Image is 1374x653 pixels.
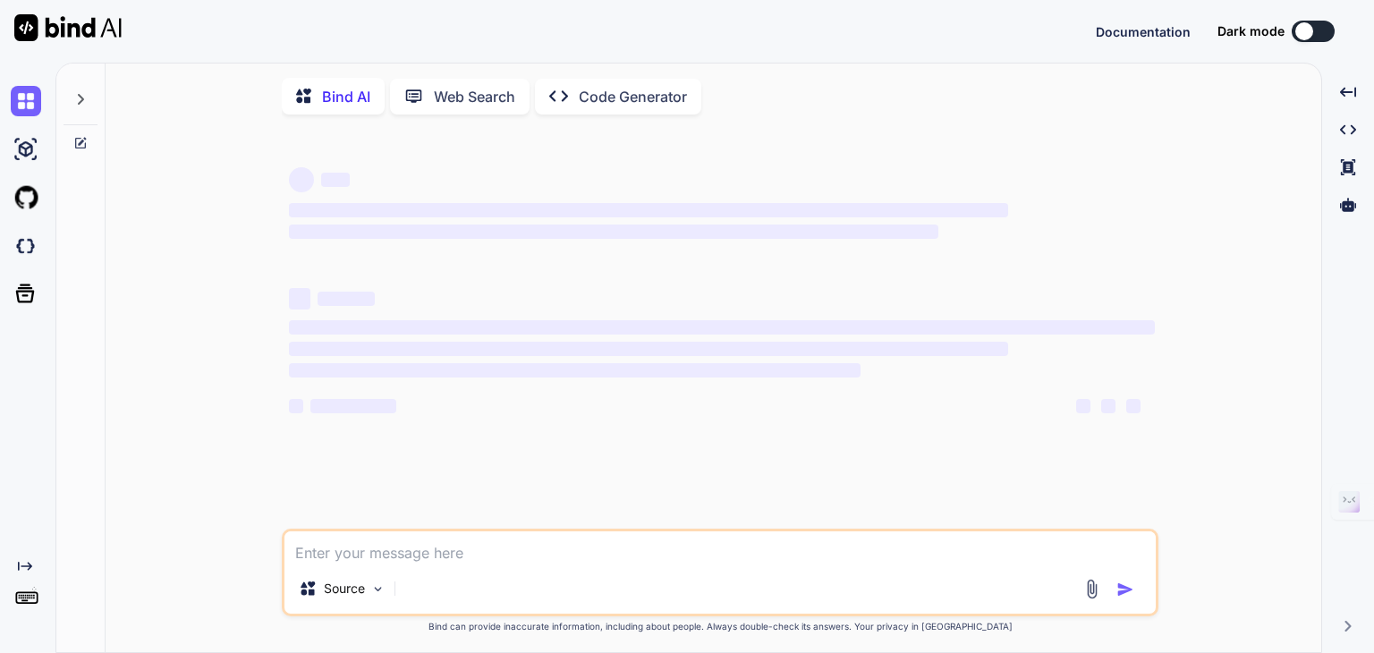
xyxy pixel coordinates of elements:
img: Bind AI [14,14,122,41]
img: chat [11,86,41,116]
span: Documentation [1096,24,1191,39]
span: ‌ [1101,399,1115,413]
span: ‌ [289,342,1007,356]
span: ‌ [289,167,314,192]
span: ‌ [289,225,938,239]
span: ‌ [289,363,861,377]
img: ai-studio [11,134,41,165]
span: ‌ [318,292,375,306]
img: darkCloudIdeIcon [11,231,41,261]
span: ‌ [321,173,350,187]
span: ‌ [1076,399,1090,413]
span: ‌ [289,399,303,413]
span: ‌ [310,399,396,413]
img: githubLight [11,182,41,213]
p: Bind AI [322,86,370,107]
button: Documentation [1096,22,1191,41]
span: ‌ [289,203,1007,217]
p: Code Generator [579,86,687,107]
img: icon [1116,581,1134,598]
p: Web Search [434,86,515,107]
img: Pick Models [370,581,386,597]
span: ‌ [289,320,1155,335]
img: attachment [1081,579,1102,599]
p: Source [324,580,365,598]
span: ‌ [1126,399,1141,413]
span: ‌ [289,288,310,310]
span: Dark mode [1217,22,1285,40]
p: Bind can provide inaccurate information, including about people. Always double-check its answers.... [282,620,1158,633]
